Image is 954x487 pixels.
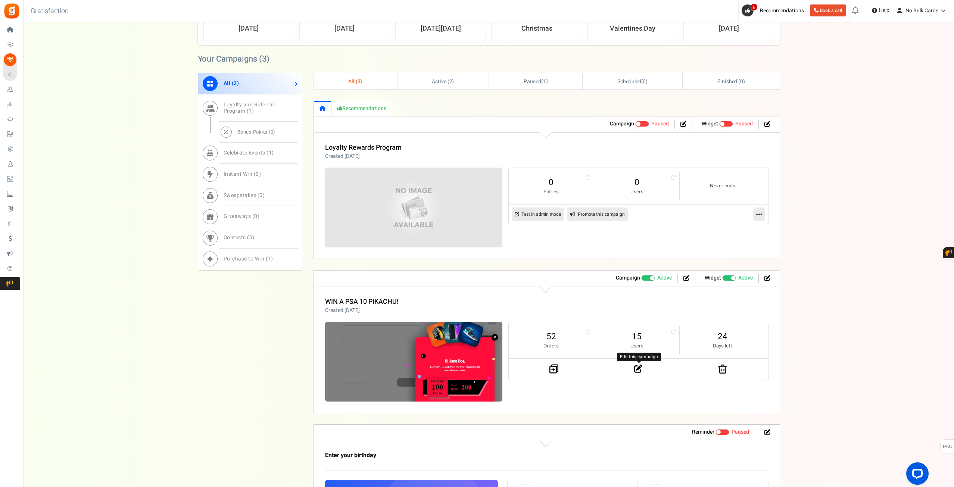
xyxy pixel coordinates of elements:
[234,79,237,87] span: 3
[742,4,807,16] a: 6 Recommendations
[651,120,669,128] span: Paused
[198,55,269,63] h2: Your Campaigns ( )
[325,143,402,153] a: Loyalty Rewards Program
[516,177,586,188] a: 0
[760,7,804,15] span: Recommendations
[22,4,77,19] h3: Gratisfaction
[610,120,634,128] strong: Campaign
[224,234,255,241] span: Contests ( )
[224,170,261,178] span: Instant Win ( )
[751,3,758,11] span: 6
[524,78,541,85] span: Paused
[224,79,239,87] span: All ( )
[259,191,263,199] span: 0
[702,120,718,128] strong: Widget
[738,274,753,282] span: Active
[602,343,672,350] small: Users
[268,255,271,263] span: 1
[262,53,266,65] span: 3
[810,4,846,16] a: Book a call
[602,177,672,188] a: 0
[617,78,648,85] span: ( )
[602,331,672,343] a: 15
[680,326,765,355] li: 24
[271,128,274,135] span: 0
[432,78,454,85] span: Active ( )
[358,78,361,85] span: 3
[567,207,628,221] a: Promote this campaign
[617,78,641,85] span: Scheduled
[421,24,461,34] strong: [DATE][DATE]
[516,343,586,350] small: Orders
[237,128,275,135] span: Bonus Points ( )
[325,307,399,314] p: Created [DATE]
[705,274,721,282] strong: Widget
[869,4,892,16] a: Help
[877,7,889,14] span: Help
[657,274,672,282] span: Active
[238,24,259,34] strong: [DATE]
[696,120,759,129] li: Widget activated
[719,24,739,34] strong: [DATE]
[325,153,402,160] p: Created [DATE]
[254,212,258,220] span: 0
[905,7,938,15] span: No Bulk Cards
[616,274,640,282] strong: Campaign
[249,234,253,241] span: 0
[3,3,20,19] img: Gratisfaction
[524,78,548,85] span: ( )
[516,331,586,343] a: 52
[617,353,661,361] div: Edit this campaign
[512,207,564,221] a: Test in admin mode
[602,188,672,196] small: Users
[717,78,745,85] span: Finished ( )
[449,78,452,85] span: 2
[269,149,272,157] span: 1
[224,212,260,220] span: Giveaways ( )
[224,101,274,115] span: Loyalty and Referral Program ( )
[543,78,546,85] span: 1
[687,182,758,190] small: Never ends
[224,149,274,157] span: Celebrate Events ( )
[256,170,259,178] span: 0
[735,120,753,128] span: Paused
[331,101,392,116] a: Recommendations
[334,24,355,34] strong: [DATE]
[521,24,552,34] strong: Christmas
[699,274,759,283] li: Widget activated
[692,428,714,436] strong: Reminder
[224,191,265,199] span: Sweepstakes ( )
[942,440,953,454] span: FAQs
[610,24,655,34] strong: Valentines Day
[224,255,273,263] span: Purchase to Win ( )
[325,452,680,459] h3: Enter your birthday
[325,297,399,307] a: WIN A PSA 10 PIKACHU!
[516,188,586,196] small: Entries
[740,78,743,85] span: 0
[732,428,749,436] span: Paused
[687,343,758,350] small: Days left
[643,78,646,85] span: 0
[348,78,362,85] span: All ( )
[249,107,252,115] span: 1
